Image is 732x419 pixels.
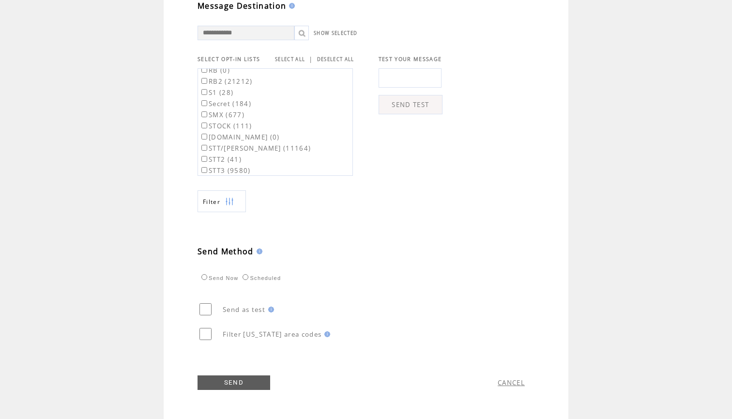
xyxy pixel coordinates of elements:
input: STT2 (41) [201,156,207,162]
label: STT2 (41) [199,155,242,164]
label: S1 (28) [199,88,233,97]
input: STT3 (9580) [201,167,207,173]
img: help.gif [254,248,262,254]
label: STT/[PERSON_NAME] (11164) [199,144,311,153]
span: Show filters [203,198,220,206]
label: RB2 (21212) [199,77,253,86]
label: Secret (184) [199,99,251,108]
span: TEST YOUR MESSAGE [379,56,442,62]
input: STOCK (111) [201,123,207,128]
a: SEND TEST [379,95,442,114]
input: Scheduled [243,274,248,280]
label: SMX (677) [199,110,244,119]
label: Send Now [199,275,238,281]
span: Send as test [223,305,265,314]
img: help.gif [321,331,330,337]
a: CANCEL [498,378,525,387]
img: help.gif [286,3,295,9]
input: RB (0) [201,67,207,73]
img: filters.png [225,191,234,213]
a: SEND [198,375,270,390]
label: [DOMAIN_NAME] (0) [199,133,280,141]
span: Send Method [198,246,254,257]
a: SELECT ALL [275,56,305,62]
input: Send Now [201,274,207,280]
label: Scheduled [240,275,281,281]
input: Secret (184) [201,100,207,106]
span: SELECT OPT-IN LISTS [198,56,260,62]
a: DESELECT ALL [317,56,354,62]
input: RB2 (21212) [201,78,207,84]
input: S1 (28) [201,89,207,95]
input: SMX (677) [201,111,207,117]
a: Filter [198,190,246,212]
label: STOCK (111) [199,122,252,130]
label: STT3 (9580) [199,166,251,175]
span: | [309,55,313,63]
input: STT/[PERSON_NAME] (11164) [201,145,207,151]
a: SHOW SELECTED [314,30,357,36]
span: Filter [US_STATE] area codes [223,330,321,339]
input: [DOMAIN_NAME] (0) [201,134,207,140]
label: RB (0) [199,66,230,75]
span: Message Destination [198,0,286,11]
img: help.gif [265,307,274,312]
